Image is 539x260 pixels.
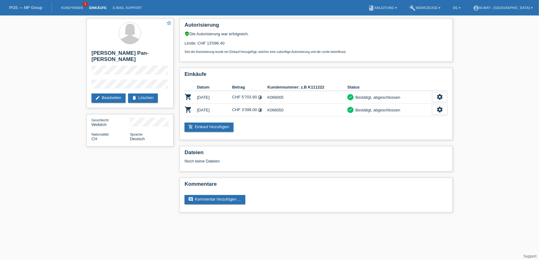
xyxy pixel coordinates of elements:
[185,36,448,54] div: Limite: CHF 13'096.40
[86,6,109,10] a: Einkäufe
[185,22,448,31] h2: Autorisierung
[91,136,97,141] span: Schweiz
[95,95,100,100] i: edit
[347,84,432,91] th: Status
[185,31,448,36] div: Die Autorisierung war erfolgreich.
[354,107,400,113] div: Bestätigt, abgeschlossen
[58,6,86,10] a: Kund*innen
[348,95,353,99] i: check
[406,6,444,10] a: buildWerkzeuge ▾
[185,181,448,190] h2: Kommentare
[9,5,42,10] a: POS — MF Group
[166,20,172,26] i: star_border
[232,104,268,116] td: CHF 3'399.00
[185,93,192,101] i: POSP00002447
[110,6,145,10] a: E-Mail Support
[436,93,443,100] i: settings
[258,108,263,112] i: Fixe Raten (24 Raten)
[197,91,232,104] td: [DATE]
[128,93,158,103] a: deleteLöschen
[267,91,347,104] td: K066005
[185,50,448,54] p: Seit der Autorisierung wurde ein Einkauf hinzugefügt, welcher eine zukünftige Autorisierung und d...
[232,84,268,91] th: Betrag
[130,132,143,136] span: Sprache
[132,95,137,100] i: delete
[166,20,172,27] a: star_border
[188,197,193,202] i: comment
[91,132,109,136] span: Nationalität
[267,84,347,91] th: Kundennummer: z.B K111222
[188,124,193,129] i: add_shopping_cart
[267,104,347,116] td: K066050
[197,104,232,116] td: [DATE]
[91,118,130,127] div: Weiblich
[185,71,448,80] h2: Einkäufe
[83,2,88,7] span: 1
[185,195,245,204] a: commentKommentar hinzufügen ...
[409,5,416,11] i: build
[523,254,537,258] a: Support
[368,5,374,11] i: book
[185,149,448,159] h2: Dateien
[348,107,353,112] i: check
[473,5,479,11] i: account_circle
[185,31,189,36] i: verified_user
[91,93,126,103] a: editBearbeiten
[130,136,145,141] span: Deutsch
[185,106,192,113] i: POSP00028470
[185,123,234,132] a: add_shopping_cartEinkauf hinzufügen
[91,118,109,122] span: Geschlecht
[185,159,374,163] div: Noch keine Dateien
[354,94,400,101] div: Bestätigt, abgeschlossen
[450,6,464,10] a: DE ▾
[470,6,536,10] a: account_circlem-way - [GEOGRAPHIC_DATA] ▾
[91,50,168,66] h2: [PERSON_NAME] Pan-[PERSON_NAME]
[232,91,268,104] td: CHF 5'703.90
[365,6,400,10] a: bookAnleitung ▾
[258,95,263,100] i: Fixe Raten (48 Raten)
[436,106,443,113] i: settings
[197,84,232,91] th: Datum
